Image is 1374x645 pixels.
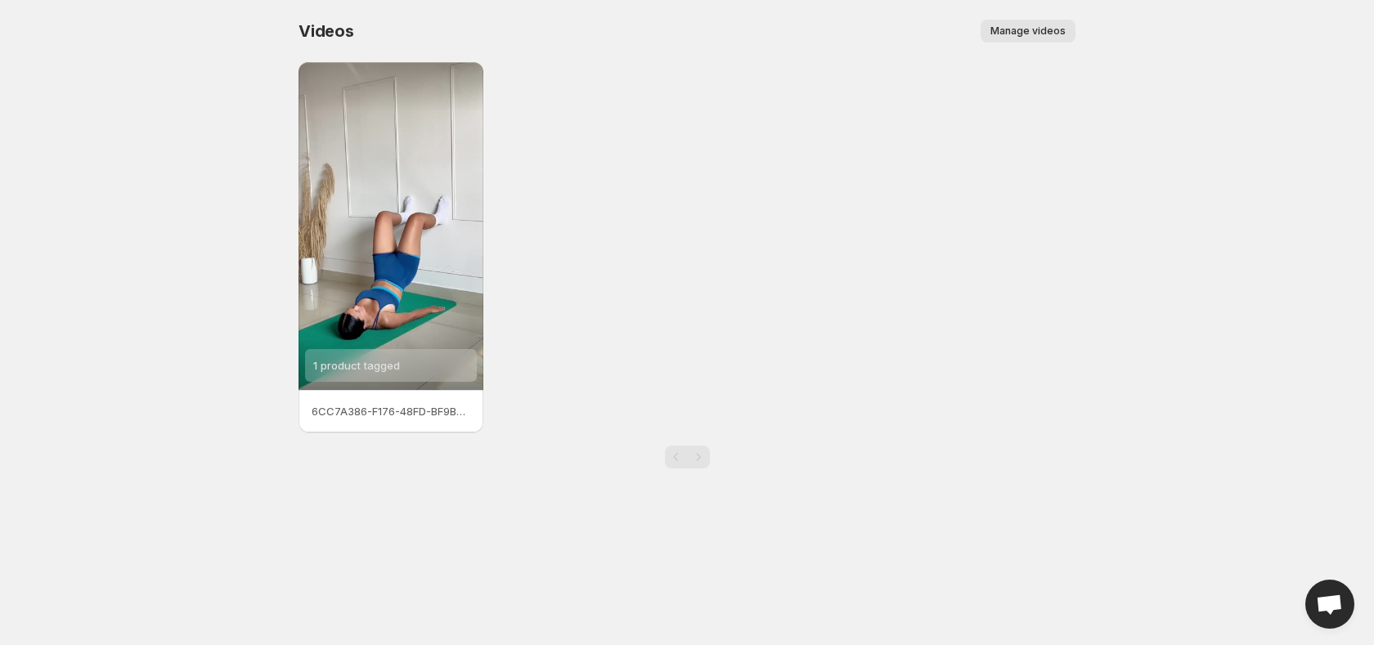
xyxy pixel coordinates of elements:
div: Open chat [1305,580,1354,629]
button: Manage videos [981,20,1075,43]
nav: Pagination [665,446,710,468]
span: 1 product tagged [313,359,400,372]
span: Videos [299,21,354,41]
span: Manage videos [990,25,1066,38]
p: 6CC7A386-F176-48FD-BF9B-918B9D15526A [312,403,470,419]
